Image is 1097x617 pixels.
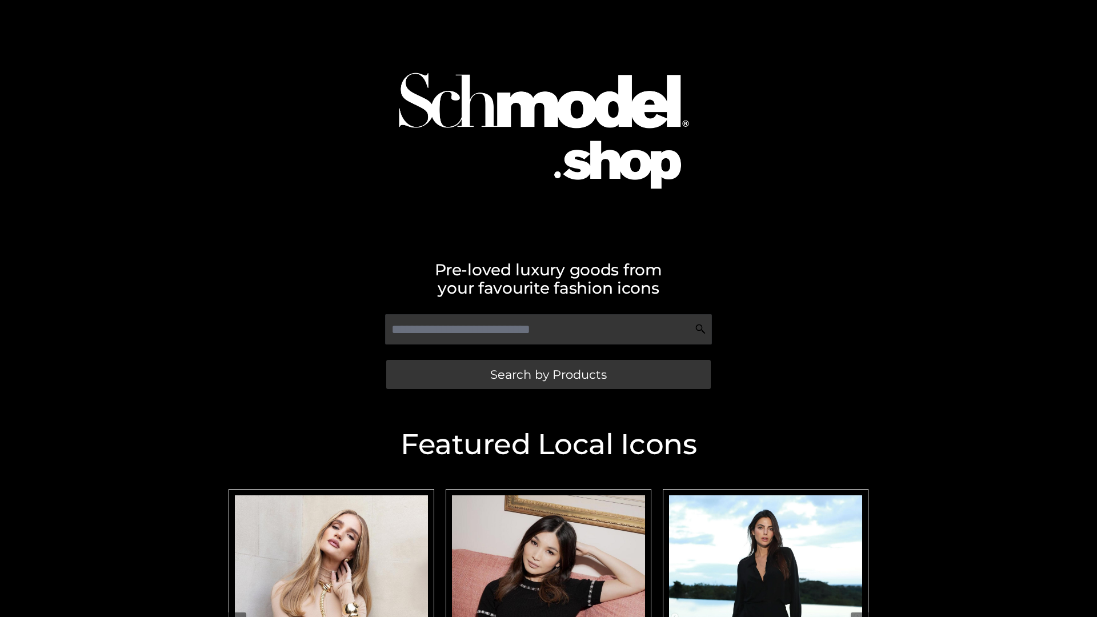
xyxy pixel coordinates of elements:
span: Search by Products [490,368,607,380]
a: Search by Products [386,360,711,389]
h2: Pre-loved luxury goods from your favourite fashion icons [223,261,874,297]
img: Search Icon [695,323,706,335]
h2: Featured Local Icons​ [223,430,874,459]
